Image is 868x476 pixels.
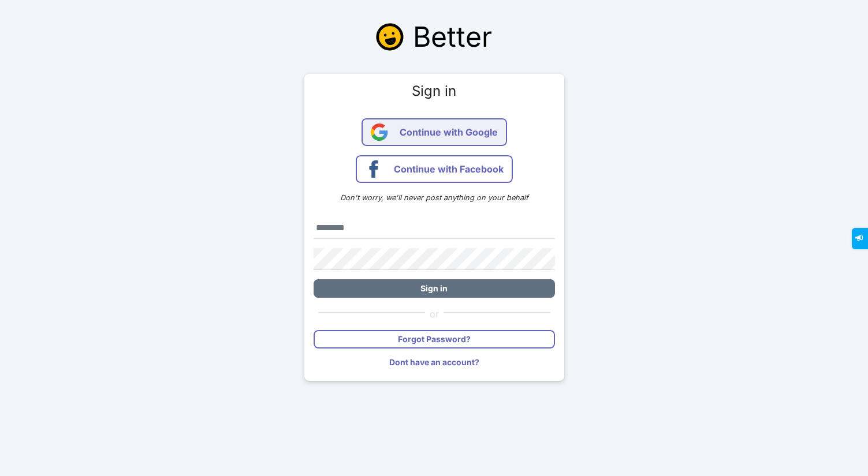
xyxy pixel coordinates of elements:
[356,155,513,183] button: Continue with Facebook
[314,307,555,321] div: or
[314,83,555,100] h4: Sign in
[376,23,404,51] img: Better
[8,3,14,11] span: 
[314,353,555,372] button: Dont have an account?
[394,155,504,183] span: Continue with Facebook
[400,118,498,146] span: Continue with Google
[362,118,507,146] button: Continue with Google
[314,279,555,298] button: Sign in
[340,193,528,202] em: Don't worry, we'll never post anything on your behalf
[314,330,555,348] button: Forgot Password?
[371,123,388,141] img: Continue with Google
[371,12,497,62] a: Better
[365,160,382,178] img: Continue with Facebook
